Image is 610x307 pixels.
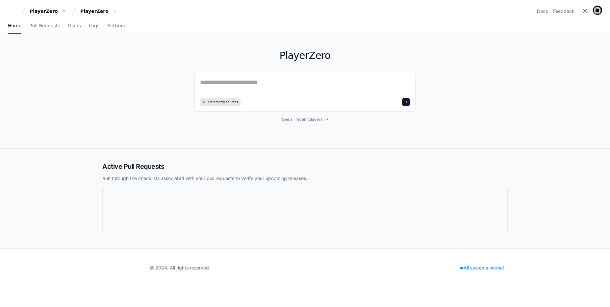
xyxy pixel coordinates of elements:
div: PlayerZero [80,8,109,14]
div: © 2024. All rights reserved. [150,265,210,271]
div: All systems normal [456,263,508,272]
p: Run through the checklists associated with your pull requests to verify your upcoming releases. [102,175,508,182]
h1: PlayerZero [194,50,416,62]
span: Logs [89,24,99,28]
a: Home [8,18,21,34]
h2: Active Pull Requests [102,162,508,171]
button: PlayerZero [78,5,120,17]
a: See all recent players [194,117,416,122]
span: Users [68,24,81,28]
img: avatar [593,6,602,15]
a: Pull Requests [29,18,60,34]
a: Logs [89,18,99,34]
span: Home [8,24,21,28]
button: PlayerZero [27,5,69,17]
span: Pull Requests [29,24,60,28]
button: Feedback [553,8,574,14]
span: Settings [107,24,126,28]
a: Users [68,18,81,34]
a: Docs [537,8,548,14]
div: PlayerZero [30,8,58,14]
span: 9 telemetry sources [207,100,238,105]
a: Settings [107,18,126,34]
span: See all recent players [282,117,322,122]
